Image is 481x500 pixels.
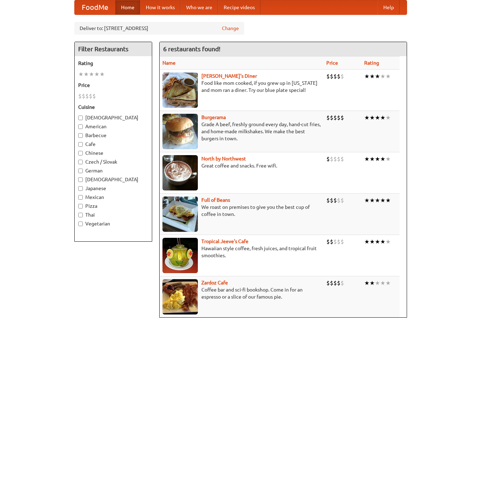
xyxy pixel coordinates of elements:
[364,155,370,163] li: ★
[385,72,391,80] li: ★
[78,141,148,148] label: Cafe
[78,204,83,208] input: Pizza
[75,42,152,56] h4: Filter Restaurants
[370,114,375,122] li: ★
[181,0,218,14] a: Who we are
[74,22,244,35] div: Deliver to: [STREET_ADDRESS]
[78,151,83,155] input: Chinese
[380,72,385,80] li: ★
[370,72,375,80] li: ★
[375,238,380,246] li: ★
[92,92,96,100] li: $
[78,104,148,111] h5: Cuisine
[380,238,385,246] li: ★
[78,123,148,130] label: American
[375,72,380,80] li: ★
[337,155,340,163] li: $
[78,132,148,139] label: Barbecue
[330,155,333,163] li: $
[375,196,380,204] li: ★
[201,280,228,286] a: Zardoz Cafe
[78,202,148,210] label: Pizza
[201,73,257,79] b: [PERSON_NAME]'s Diner
[326,279,330,287] li: $
[333,238,337,246] li: $
[333,279,337,287] li: $
[222,25,239,32] a: Change
[201,197,230,203] b: Full of Beans
[115,0,140,14] a: Home
[78,60,148,67] h5: Rating
[162,162,321,169] p: Great coffee and snacks. Free wifi.
[140,0,181,14] a: How it works
[337,196,340,204] li: $
[78,177,83,182] input: [DEMOGRAPHIC_DATA]
[201,239,248,244] a: Tropical Jeeve's Cafe
[326,238,330,246] li: $
[380,196,385,204] li: ★
[89,70,94,78] li: ★
[340,196,344,204] li: $
[99,70,105,78] li: ★
[78,70,84,78] li: ★
[78,167,148,174] label: German
[340,155,344,163] li: $
[330,279,333,287] li: $
[78,195,83,200] input: Mexican
[78,142,83,147] input: Cafe
[82,92,85,100] li: $
[78,133,83,138] input: Barbecue
[375,279,380,287] li: ★
[85,92,89,100] li: $
[326,155,330,163] li: $
[162,72,198,108] img: sallys.jpg
[162,114,198,149] img: burgerama.jpg
[326,72,330,80] li: $
[326,60,338,66] a: Price
[78,124,83,129] input: American
[370,238,375,246] li: ★
[364,196,370,204] li: ★
[78,220,148,227] label: Vegetarian
[78,176,148,183] label: [DEMOGRAPHIC_DATA]
[370,279,375,287] li: ★
[78,169,83,173] input: German
[375,114,380,122] li: ★
[162,245,321,259] p: Hawaiian style coffee, fresh juices, and tropical fruit smoothies.
[340,114,344,122] li: $
[162,204,321,218] p: We roast on premises to give you the best cup of coffee in town.
[78,149,148,157] label: Chinese
[370,155,375,163] li: ★
[380,279,385,287] li: ★
[78,186,83,191] input: Japanese
[375,155,380,163] li: ★
[78,114,148,121] label: [DEMOGRAPHIC_DATA]
[380,114,385,122] li: ★
[330,72,333,80] li: $
[162,60,176,66] a: Name
[78,194,148,201] label: Mexican
[78,158,148,165] label: Czech / Slovak
[330,114,333,122] li: $
[326,114,330,122] li: $
[84,70,89,78] li: ★
[162,238,198,273] img: jeeves.jpg
[364,279,370,287] li: ★
[201,156,246,161] a: North by Northwest
[162,121,321,142] p: Grade A beef, freshly ground every day, hand-cut fries, and home-made milkshakes. We make the bes...
[75,0,115,14] a: FoodMe
[337,238,340,246] li: $
[370,196,375,204] li: ★
[385,238,391,246] li: ★
[337,72,340,80] li: $
[162,279,198,314] img: zardoz.jpg
[364,238,370,246] li: ★
[337,114,340,122] li: $
[340,72,344,80] li: $
[385,279,391,287] li: ★
[78,213,83,217] input: Thai
[378,0,400,14] a: Help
